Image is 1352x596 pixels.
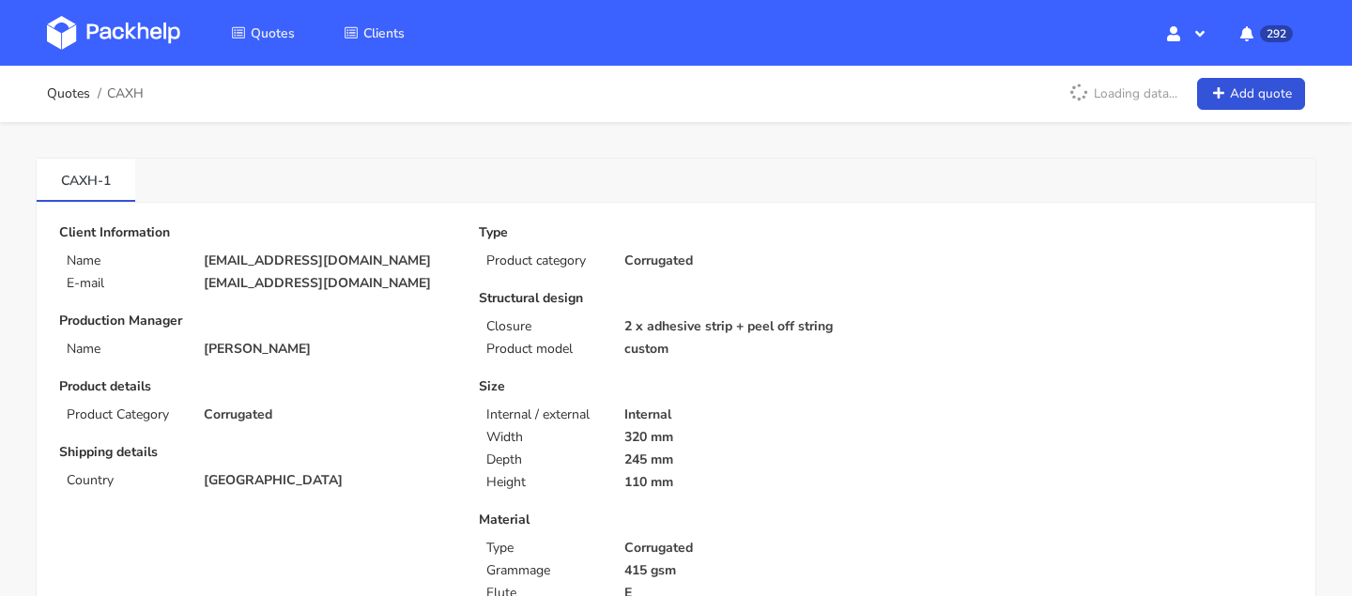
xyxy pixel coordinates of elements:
p: 320 mm [624,430,873,445]
img: Dashboard [47,16,180,50]
a: CAXH-1 [37,159,135,200]
p: Product model [486,342,601,357]
p: Corrugated [624,541,873,556]
p: Type [479,225,872,240]
p: Structural design [479,291,872,306]
a: Quotes [47,86,90,101]
p: [EMAIL_ADDRESS][DOMAIN_NAME] [204,253,453,268]
p: [PERSON_NAME] [204,342,453,357]
p: Shipping details [59,445,453,460]
nav: breadcrumb [47,75,144,113]
a: Quotes [208,16,317,50]
p: Client Information [59,225,453,240]
p: 245 mm [624,452,873,467]
span: Quotes [251,24,295,42]
p: Material [479,512,872,527]
a: Add quote [1197,78,1305,111]
p: Grammage [486,563,601,578]
p: 2 x adhesive strip + peel off string [624,319,873,334]
p: Name [67,342,181,357]
p: Depth [486,452,601,467]
p: Corrugated [204,407,453,422]
p: [GEOGRAPHIC_DATA] [204,473,453,488]
p: Product Category [67,407,181,422]
p: 415 gsm [624,563,873,578]
p: Internal [624,407,873,422]
button: 292 [1225,16,1305,50]
p: Type [486,541,601,556]
span: 292 [1260,25,1293,42]
p: Country [67,473,181,488]
p: Height [486,475,601,490]
p: Loading data... [1060,78,1187,110]
p: Corrugated [624,253,873,268]
p: Product details [59,379,453,394]
p: Size [479,379,872,394]
p: E-mail [67,276,181,291]
p: [EMAIL_ADDRESS][DOMAIN_NAME] [204,276,453,291]
p: Product category [486,253,601,268]
span: CAXH [107,86,144,101]
p: Production Manager [59,313,453,329]
p: Closure [486,319,601,334]
a: Clients [321,16,427,50]
p: 110 mm [624,475,873,490]
span: Clients [363,24,405,42]
p: Name [67,253,181,268]
p: Width [486,430,601,445]
p: custom [624,342,873,357]
p: Internal / external [486,407,601,422]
